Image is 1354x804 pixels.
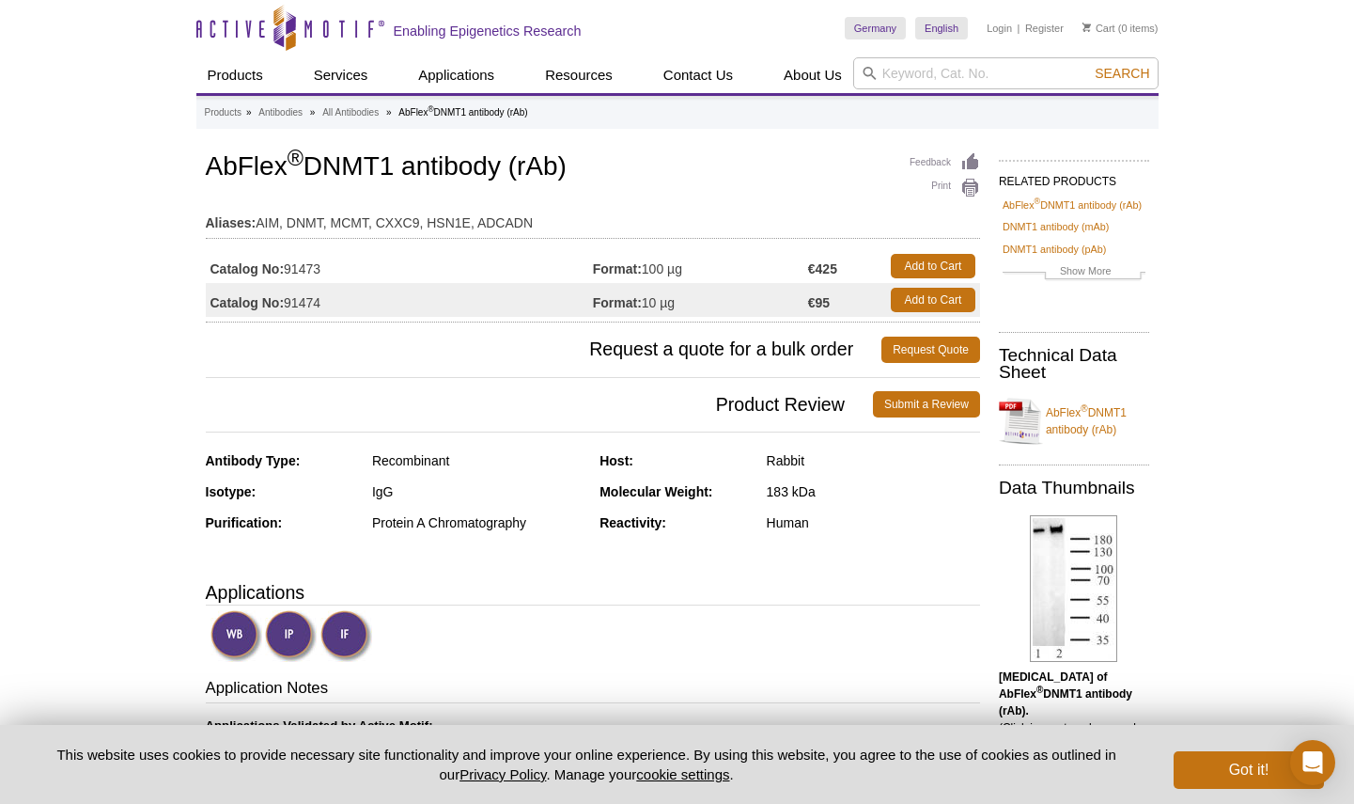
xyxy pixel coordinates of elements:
[999,670,1132,717] b: [MEDICAL_DATA] of AbFlex DNMT1 antibody (rAb).
[30,745,1143,784] p: This website uses cookies to provide necessary site functionality and improve your online experie...
[459,766,546,782] a: Privacy Policy
[206,391,873,418] span: Product Review
[999,160,1149,194] h2: RELATED PRODUCTS
[210,294,285,311] strong: Catalog No:
[1089,65,1155,82] button: Search
[593,249,808,283] td: 100 µg
[808,294,830,311] strong: €95
[767,483,980,500] div: 183 kDa
[1003,262,1145,284] a: Show More
[1082,17,1159,39] li: (0 items)
[205,104,241,121] a: Products
[599,515,666,530] strong: Reactivity:
[772,57,853,93] a: About Us
[915,17,968,39] a: English
[206,578,980,607] h3: Applications
[999,480,1149,497] h2: Data Thumbnails
[206,203,980,233] td: AIM, DNMT, MCMT, CXXC9, HSN1E, ADCADN
[372,483,585,500] div: IgG
[206,677,980,703] h3: Application Notes
[206,515,283,530] strong: Purification:
[372,514,585,531] div: Protein A Chromatography
[1290,740,1335,785] div: Open Intercom Messenger
[206,249,593,283] td: 91473
[206,152,980,184] h1: AbFlex DNMT1 antibody (rAb)
[1035,197,1041,206] sup: ®
[534,57,624,93] a: Resources
[987,22,1012,35] a: Login
[1030,515,1117,662] img: AbFlex<sup>®</sup> DNMT1 antibody (rAb) tested by Western blot.
[910,178,980,198] a: Print
[210,610,262,662] img: Western Blot Validated
[210,260,285,277] strong: Catalog No:
[196,57,274,93] a: Products
[1082,22,1115,35] a: Cart
[999,393,1149,449] a: AbFlex®DNMT1 antibody (rAb)
[1081,403,1087,414] sup: ®
[320,610,372,662] img: Immunofluorescence Validated
[873,391,980,418] a: Submit a Review
[1003,218,1109,235] a: DNMT1 antibody (mAb)
[1036,685,1043,695] sup: ®
[767,452,980,469] div: Rabbit
[999,669,1149,753] p: (Click image to enlarge and see details.)
[599,453,633,468] strong: Host:
[206,214,257,231] strong: Aliases:
[1082,23,1091,32] img: Your Cart
[593,294,642,311] strong: Format:
[652,57,744,93] a: Contact Us
[891,288,975,312] a: Add to Cart
[428,104,433,114] sup: ®
[881,337,980,363] a: Request Quote
[1018,17,1020,39] li: |
[265,610,317,662] img: Immunoprecipitation Validated
[258,104,303,121] a: Antibodies
[206,718,433,733] b: Applications Validated by Active Motif:
[636,766,729,782] button: cookie settings
[845,17,906,39] a: Germany
[206,717,980,785] p: 0.5 - 2 µg/ml dilution 2 µg per IP 2 µg per ml
[1003,197,1142,213] a: AbFlex®DNMT1 antibody (rAb)
[910,152,980,173] a: Feedback
[593,283,808,317] td: 10 µg
[206,337,882,363] span: Request a quote for a bulk order
[808,260,837,277] strong: €425
[246,107,252,118] li: »
[1003,241,1106,258] a: DNMT1 antibody (pAb)
[322,104,379,121] a: All Antibodies
[1025,22,1064,35] a: Register
[999,347,1149,381] h2: Technical Data Sheet
[398,107,527,118] li: AbFlex DNMT1 antibody (rAb)
[394,23,582,39] h2: Enabling Epigenetics Research
[386,107,392,118] li: »
[891,254,975,278] a: Add to Cart
[303,57,380,93] a: Services
[288,146,303,170] sup: ®
[599,484,712,499] strong: Molecular Weight:
[407,57,506,93] a: Applications
[593,260,642,277] strong: Format:
[206,484,257,499] strong: Isotype:
[767,514,980,531] div: Human
[853,57,1159,89] input: Keyword, Cat. No.
[1174,751,1324,789] button: Got it!
[206,283,593,317] td: 91474
[372,452,585,469] div: Recombinant
[310,107,316,118] li: »
[206,453,301,468] strong: Antibody Type:
[1095,66,1149,81] span: Search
